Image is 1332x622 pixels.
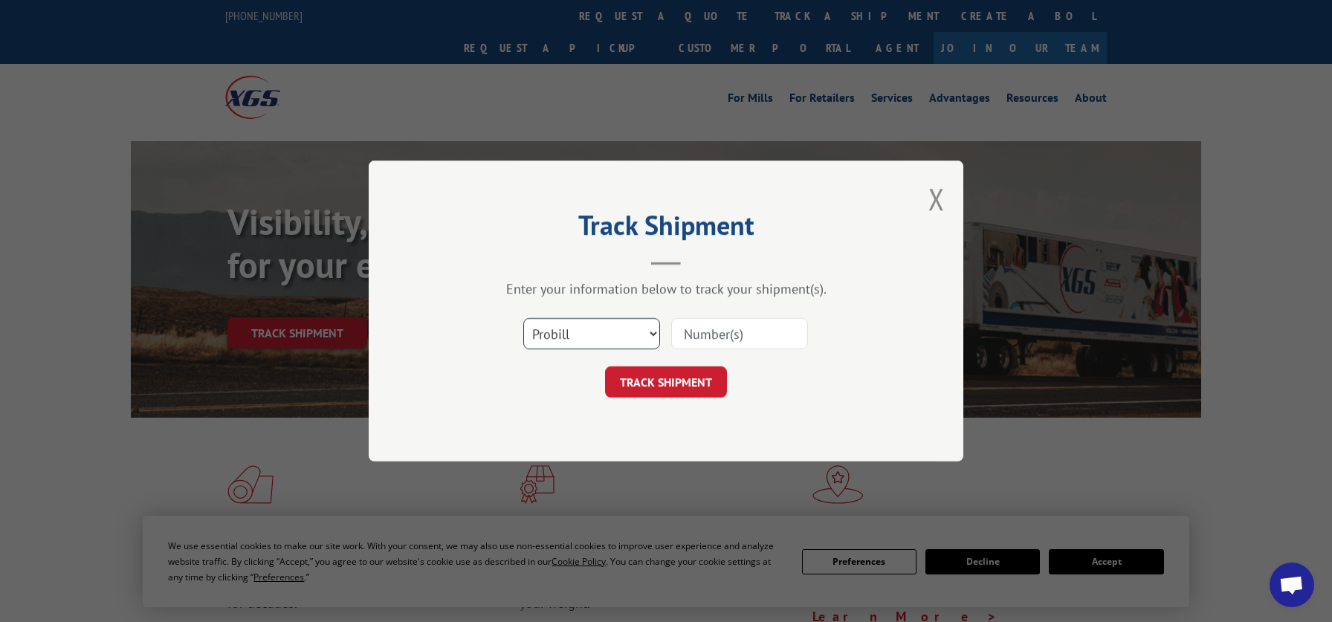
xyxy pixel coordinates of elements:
h2: Track Shipment [443,215,889,243]
div: Enter your information below to track your shipment(s). [443,280,889,297]
button: Close modal [928,179,945,218]
button: TRACK SHIPMENT [605,366,727,398]
input: Number(s) [671,318,808,349]
div: Open chat [1270,563,1314,607]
